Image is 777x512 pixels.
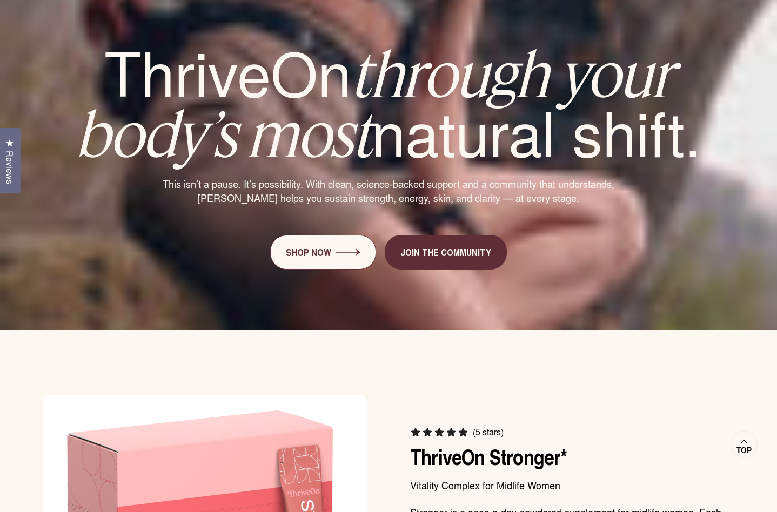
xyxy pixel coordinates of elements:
a: Join the community [385,235,507,270]
p: This isn’t a pause. It’s possibility. With clean, science-backed support and a community that und... [129,177,648,205]
a: ThriveOn Stronger* [410,441,567,472]
em: through your body’s most [76,36,673,173]
span: (5 stars) [473,427,504,437]
span: Reviews [3,151,17,184]
span: ThriveOn Stronger* [410,441,567,473]
h2: ThriveOn natural shift. [64,43,713,164]
a: Shop Now [270,235,376,270]
p: Vitality Complex for Midlife Women [410,478,734,492]
span: Top [736,446,752,455]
